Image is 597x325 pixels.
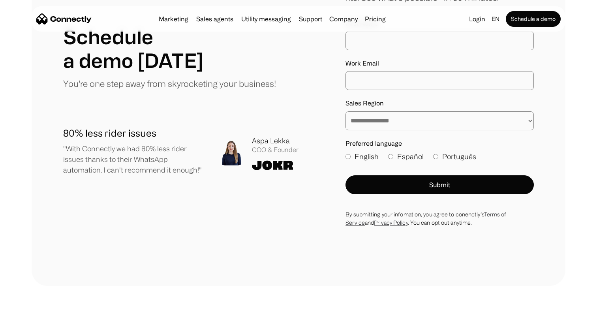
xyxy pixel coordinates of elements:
div: Company [327,13,360,24]
button: Submit [345,175,534,194]
label: Sales Region [345,100,534,107]
a: Utility messaging [238,16,294,22]
p: "With Connectly we had 80% less rider issues thanks to their WhatsApp automation. I can't recomme... [63,143,205,175]
input: English [345,154,351,159]
a: Schedule a demo [506,11,561,27]
label: Work Email [345,60,534,67]
ul: Language list [16,311,47,322]
aside: Language selected: English [8,310,47,322]
h1: Schedule a demo [DATE] [63,25,203,72]
div: en [488,13,504,24]
h1: 80% less rider issues [63,126,205,140]
a: Privacy Policy [374,220,407,225]
div: By submitting your infomation, you agree to conenctly’s and . You can opt out anytime. [345,210,534,227]
a: Pricing [362,16,389,22]
a: Login [466,13,488,24]
div: COO & Founder [252,146,298,154]
div: Aspa Lekka [252,135,298,146]
p: You're one step away from skyrocketing your business! [63,77,276,90]
a: home [36,13,92,25]
a: Support [296,16,325,22]
div: Company [329,13,358,24]
label: Português [433,151,476,162]
a: Marketing [156,16,191,22]
input: Español [388,154,393,159]
a: Terms of Service [345,211,506,225]
input: Português [433,154,438,159]
label: Preferred language [345,140,534,147]
label: English [345,151,379,162]
a: Sales agents [193,16,237,22]
label: Español [388,151,424,162]
div: en [492,13,499,24]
